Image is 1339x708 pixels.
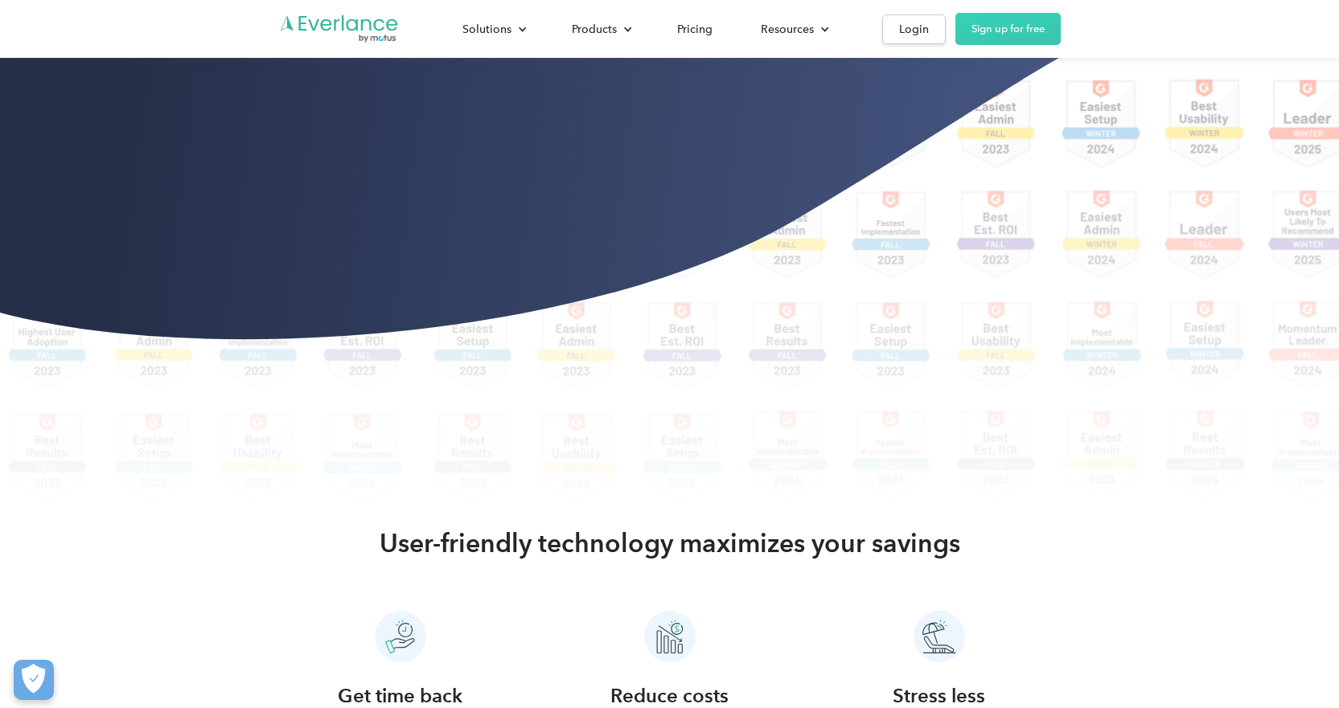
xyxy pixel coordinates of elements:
[882,14,946,44] a: Login
[279,14,400,44] a: Go to homepage
[118,96,199,129] input: Submit
[761,19,814,39] div: Resources
[745,15,842,43] div: Resources
[446,15,540,43] div: Solutions
[661,15,729,43] a: Pricing
[556,15,645,43] div: Products
[462,19,511,39] div: Solutions
[572,19,617,39] div: Products
[899,19,929,39] div: Login
[955,13,1061,45] a: Sign up for free
[279,23,1061,463] iframe: How Everlance Works | Platform for Company Mileage Reimbursement
[14,660,54,700] button: Cookies Settings
[380,527,960,559] h2: User-friendly technology maximizes your savings
[677,19,713,39] div: Pricing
